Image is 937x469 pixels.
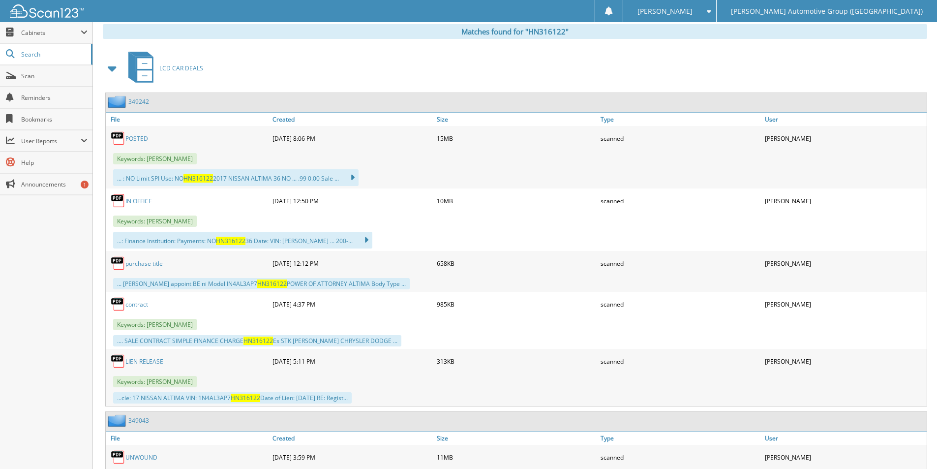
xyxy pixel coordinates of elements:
[216,237,245,245] span: HN316122
[111,193,125,208] img: PDF.png
[113,216,197,227] span: Keywords: [PERSON_NAME]
[731,8,923,14] span: [PERSON_NAME] Automotive Group ([GEOGRAPHIC_DATA])
[113,232,372,249] div: ...: Finance Institution: Payments: NO 36 Date: VIN: [PERSON_NAME] ... 200-...
[128,416,149,425] a: 349043
[598,351,762,371] div: scanned
[111,354,125,369] img: PDF.png
[111,450,125,465] img: PDF.png
[125,259,163,268] a: purchase title
[762,191,927,211] div: [PERSON_NAME]
[434,294,599,314] div: 985KB
[762,113,927,126] a: User
[762,128,927,148] div: [PERSON_NAME]
[598,128,762,148] div: scanned
[113,319,197,330] span: Keywords: [PERSON_NAME]
[113,376,197,387] span: Keywords: [PERSON_NAME]
[762,447,927,467] div: [PERSON_NAME]
[762,432,927,445] a: User
[270,447,434,467] div: [DATE] 3:59 PM
[113,278,410,289] div: ... [PERSON_NAME] appoint BE ni Model IN4AL3AP7 POWER OF ATTORNEY ALTIMA Body Type ...
[598,253,762,273] div: scanned
[111,256,125,271] img: PDF.png
[113,169,359,186] div: ... : NO Limit SPI Use: NO 2017 NISSAN ALTIMA 36 NO ... .99 0.00 Sale ...
[762,294,927,314] div: [PERSON_NAME]
[231,394,260,402] span: HN316122
[434,191,599,211] div: 10MB
[122,49,203,88] a: LCD CAR DEALS
[113,392,352,404] div: ...cle: 17 NISSAN ALTIMA VIN: 1N4AL3AP7 Date of Lien: [DATE] RE: Regist...
[21,137,81,145] span: User Reports
[257,280,287,288] span: HN316122
[81,181,89,188] div: 1
[108,95,128,108] img: folder2.png
[434,253,599,273] div: 658KB
[434,432,599,445] a: Size
[111,131,125,146] img: PDF.png
[125,453,157,462] a: UNWOUND
[183,174,213,183] span: HN316122
[111,297,125,312] img: PDF.png
[637,8,693,14] span: [PERSON_NAME]
[106,113,270,126] a: File
[598,191,762,211] div: scanned
[270,128,434,148] div: [DATE] 8:06 PM
[270,432,434,445] a: Created
[125,134,148,143] a: POSTED
[21,72,88,80] span: Scan
[21,158,88,167] span: Help
[598,432,762,445] a: Type
[21,94,88,102] span: Reminders
[21,180,88,188] span: Announcements
[125,197,152,205] a: IN OFFICE
[159,64,203,72] span: LCD CAR DEALS
[434,351,599,371] div: 313KB
[113,335,401,346] div: .... SALE CONTRACT SIMPLE FINANCE CHARGE Es STK [PERSON_NAME] CHRYSLER DODGE ...
[128,97,149,106] a: 349242
[113,153,197,164] span: Keywords: [PERSON_NAME]
[103,24,927,39] div: Matches found for "HN316122"
[106,432,270,445] a: File
[270,351,434,371] div: [DATE] 5:11 PM
[598,294,762,314] div: scanned
[434,447,599,467] div: 11MB
[434,113,599,126] a: Size
[108,414,128,427] img: folder2.png
[243,337,273,345] span: HN316122
[598,113,762,126] a: Type
[270,113,434,126] a: Created
[598,447,762,467] div: scanned
[21,115,88,124] span: Bookmarks
[125,300,148,309] a: contract
[270,191,434,211] div: [DATE] 12:50 PM
[270,294,434,314] div: [DATE] 4:37 PM
[10,4,84,18] img: scan123-logo-white.svg
[434,128,599,148] div: 15MB
[762,351,927,371] div: [PERSON_NAME]
[762,253,927,273] div: [PERSON_NAME]
[270,253,434,273] div: [DATE] 12:12 PM
[125,357,163,366] a: LIEN RELEASE
[21,50,86,59] span: Search
[21,29,81,37] span: Cabinets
